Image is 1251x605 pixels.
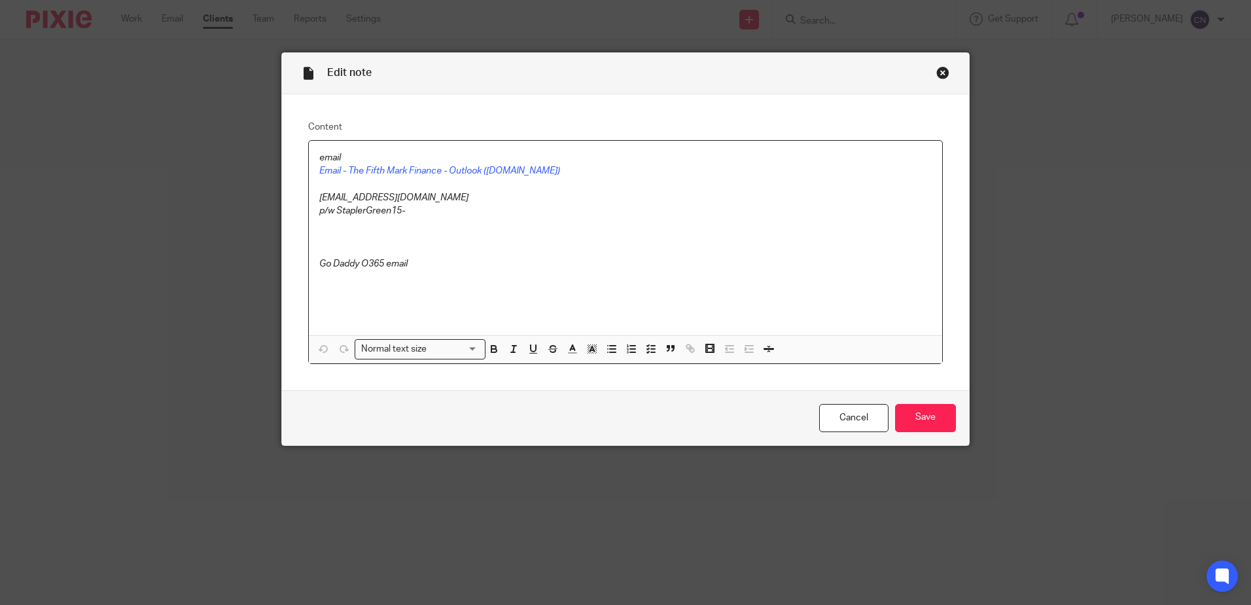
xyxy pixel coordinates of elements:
div: Close this dialog window [936,66,949,79]
a: Email - The Fifth Mark Finance - Outlook ([DOMAIN_NAME]) [319,166,560,175]
div: Search for option [355,339,485,359]
span: Normal text size [358,342,429,356]
label: Content [308,120,943,134]
em: email [319,153,341,162]
input: Save [895,404,956,432]
em: [EMAIL_ADDRESS][DOMAIN_NAME] [319,193,468,202]
em: p/w StaplerGreen15- [319,206,405,215]
a: Cancel [819,404,889,432]
span: Edit note [327,67,372,78]
em: Go Daddy O365 email [319,259,408,268]
input: Search for option [431,342,478,356]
